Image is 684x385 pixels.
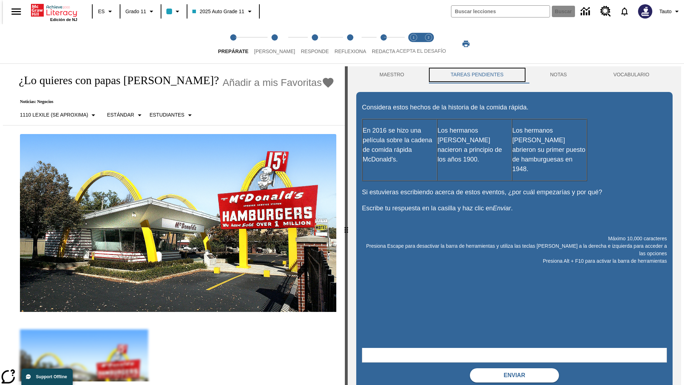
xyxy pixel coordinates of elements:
button: Tipo de apoyo, Estándar [104,109,146,122]
div: activity [348,66,681,385]
img: Uno de los primeros locales de McDonald's, con el icónico letrero rojo y los arcos amarillos. [20,134,336,312]
span: Support Offline [36,374,67,379]
p: Presiona Alt + F10 para activar la barra de herramientas [362,257,667,265]
div: Instructional Panel Tabs [356,66,673,83]
button: Clase: 2025 Auto Grade 11, Selecciona una clase [190,5,256,18]
a: Notificaciones [615,2,634,21]
a: Centro de información [576,2,596,21]
button: Escoja un nuevo avatar [634,2,657,21]
button: TAREAS PENDIENTES [427,66,527,83]
button: Reflexiona step 4 of 5 [329,24,372,63]
button: Seleccione Lexile, 1110 Lexile (Se aproxima) [17,109,100,122]
span: Redacta [372,48,395,54]
button: Prepárate step 1 of 5 [212,24,254,63]
p: En 2016 se hizo una película sobre la cadena de comida rápida McDonald's. [363,126,437,164]
span: Prepárate [218,48,248,54]
button: VOCABULARIO [590,66,673,83]
span: Edición de NJ [50,17,77,22]
p: Presiona Escape para desactivar la barra de herramientas y utiliza las teclas [PERSON_NAME] a la ... [362,242,667,257]
span: Añadir a mis Favoritas [223,77,322,88]
p: Estándar [107,111,134,119]
p: Máximo 10,000 caracteres [362,235,667,242]
button: Perfil/Configuración [657,5,684,18]
button: Enviar [470,368,559,383]
button: Imprimir [455,37,477,50]
span: ACEPTA EL DESAFÍO [396,48,446,54]
p: Noticias: Negocios [11,99,335,104]
h1: ¿Lo quieres con papas [PERSON_NAME]? [11,74,219,87]
span: ES [98,8,105,15]
div: Portada [31,2,77,22]
button: Maestro [356,66,427,83]
text: 1 [413,36,414,39]
span: 2025 Auto Grade 11 [192,8,244,15]
input: Buscar campo [451,6,550,17]
span: Responde [301,48,329,54]
em: Enviar [493,205,511,212]
div: Pulsa la tecla de intro o la barra espaciadora y luego presiona las flechas de derecha e izquierd... [345,66,348,385]
button: Abrir el menú lateral [6,1,27,22]
a: Centro de recursos, Se abrirá en una pestaña nueva. [596,2,615,21]
p: Estudiantes [150,111,185,119]
button: Lee step 2 of 5 [248,24,301,63]
p: Los hermanos [PERSON_NAME] nacieron a principio de los años 1900. [437,126,512,164]
body: Máximo 10,000 caracteres Presiona Escape para desactivar la barra de herramientas y utiliza las t... [3,6,104,12]
button: Añadir a mis Favoritas - ¿Lo quieres con papas fritas? [223,76,335,89]
text: 2 [427,36,429,39]
button: Lenguaje: ES, Selecciona un idioma [95,5,118,18]
button: Grado: Grado 11, Elige un grado [123,5,159,18]
button: Seleccionar estudiante [147,109,197,122]
span: Tauto [659,8,672,15]
p: 1110 Lexile (Se aproxima) [20,111,88,119]
img: Avatar [638,4,652,19]
p: Si estuvieras escribiendo acerca de estos eventos, ¿por cuál empezarías y por qué? [362,188,667,197]
div: reading [3,66,345,381]
button: Support Offline [21,369,73,385]
p: Considera estos hechos de la historia de la comida rápida. [362,103,667,112]
p: Los hermanos [PERSON_NAME] abrieron su primer puesto de hamburguesas en 1948. [512,126,586,174]
span: [PERSON_NAME] [254,48,295,54]
span: Grado 11 [125,8,146,15]
button: Responde step 3 of 5 [295,24,335,63]
button: Acepta el desafío lee step 1 of 2 [403,24,424,63]
button: El color de la clase es azul claro. Cambiar el color de la clase. [164,5,185,18]
p: Escribe tu respuesta en la casilla y haz clic en . [362,204,667,213]
span: Reflexiona [335,48,366,54]
button: NOTAS [527,66,590,83]
button: Redacta step 5 of 5 [366,24,401,63]
button: Acepta el desafío contesta step 2 of 2 [418,24,439,63]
